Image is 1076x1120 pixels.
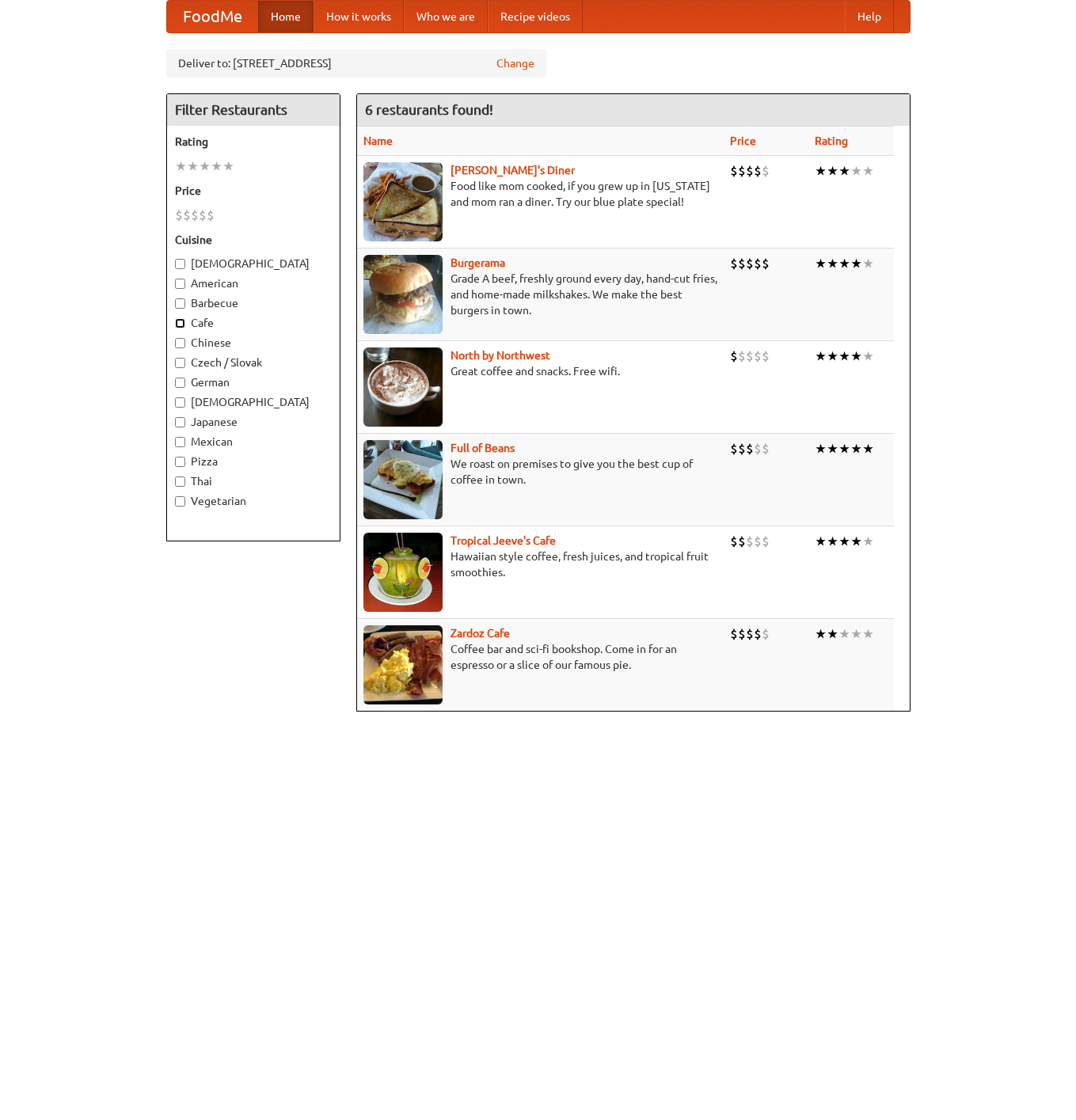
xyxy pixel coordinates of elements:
[363,255,443,334] img: burgerama.jpg
[762,347,770,365] li: $
[175,232,332,248] h5: Cuisine
[850,255,862,272] li: ★
[451,349,550,362] a: North by Northwest
[175,275,332,291] label: American
[175,473,332,489] label: Thai
[746,347,754,365] li: $
[827,347,838,365] li: ★
[363,456,717,488] p: We roast on premises to give you the best cup of coffee in town.
[850,347,862,365] li: ★
[451,164,575,177] a: [PERSON_NAME]'s Diner
[365,102,493,117] ng-pluralize: 6 restaurants found!
[815,625,827,643] li: ★
[363,347,443,427] img: north.jpg
[175,434,332,450] label: Mexican
[730,135,756,147] a: Price
[746,440,754,457] li: $
[815,135,848,147] a: Rating
[175,358,185,368] input: Czech / Slovak
[191,207,199,224] li: $
[175,335,332,351] label: Chinese
[451,627,510,640] a: Zardoz Cafe
[363,625,443,704] img: zardoz.jpg
[199,158,211,175] li: ★
[363,549,717,580] p: Hawaiian style coffee, fresh juices, and tropical fruit smoothies.
[175,414,332,430] label: Japanese
[166,49,546,78] div: Deliver to: [STREET_ADDRESS]
[850,162,862,180] li: ★
[862,162,874,180] li: ★
[762,162,770,180] li: $
[738,255,746,272] li: $
[815,440,827,457] li: ★
[730,255,738,272] li: $
[838,255,850,272] li: ★
[363,162,443,241] img: sallys.jpg
[738,162,746,180] li: $
[175,454,332,469] label: Pizza
[827,625,838,643] li: ★
[827,255,838,272] li: ★
[738,625,746,643] li: $
[496,55,534,71] a: Change
[451,256,505,269] a: Burgerama
[730,625,738,643] li: $
[845,1,894,32] a: Help
[175,158,187,175] li: ★
[167,1,258,32] a: FoodMe
[754,162,762,180] li: $
[754,533,762,550] li: $
[762,625,770,643] li: $
[746,255,754,272] li: $
[199,207,207,224] li: $
[167,94,340,126] h4: Filter Restaurants
[175,207,183,224] li: $
[175,397,185,408] input: [DEMOGRAPHIC_DATA]
[175,437,185,447] input: Mexican
[762,440,770,457] li: $
[738,347,746,365] li: $
[838,440,850,457] li: ★
[175,338,185,348] input: Chinese
[730,440,738,457] li: $
[175,295,332,311] label: Barbecue
[175,183,332,199] h5: Price
[175,318,185,328] input: Cafe
[762,255,770,272] li: $
[175,355,332,370] label: Czech / Slovak
[175,256,332,271] label: [DEMOGRAPHIC_DATA]
[754,625,762,643] li: $
[183,207,191,224] li: $
[730,533,738,550] li: $
[222,158,234,175] li: ★
[746,162,754,180] li: $
[363,271,717,318] p: Grade A beef, freshly ground every day, hand-cut fries, and home-made milkshakes. We make the bes...
[175,134,332,150] h5: Rating
[862,440,874,457] li: ★
[175,315,332,331] label: Cafe
[827,162,838,180] li: ★
[363,440,443,519] img: beans.jpg
[850,625,862,643] li: ★
[175,259,185,269] input: [DEMOGRAPHIC_DATA]
[404,1,488,32] a: Who we are
[862,625,874,643] li: ★
[175,417,185,427] input: Japanese
[850,533,862,550] li: ★
[754,347,762,365] li: $
[850,440,862,457] li: ★
[175,476,185,487] input: Thai
[211,158,222,175] li: ★
[314,1,404,32] a: How it works
[363,178,717,210] p: Food like mom cooked, if you grew up in [US_STATE] and mom ran a diner. Try our blue plate special!
[175,493,332,509] label: Vegetarian
[451,534,556,547] a: Tropical Jeeve's Cafe
[862,533,874,550] li: ★
[754,255,762,272] li: $
[363,363,717,379] p: Great coffee and snacks. Free wifi.
[815,533,827,550] li: ★
[175,378,185,388] input: German
[815,162,827,180] li: ★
